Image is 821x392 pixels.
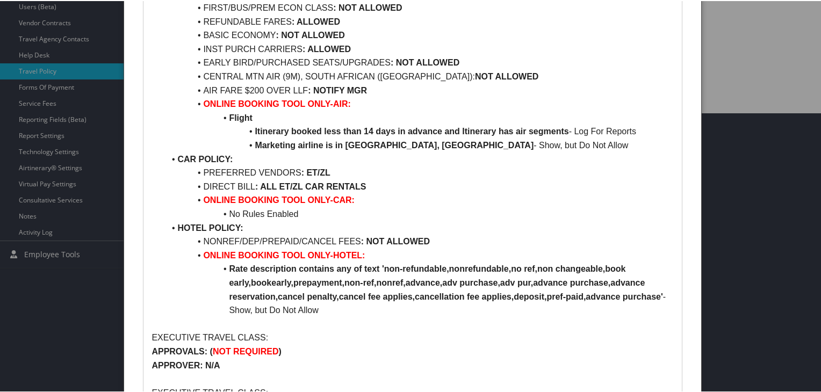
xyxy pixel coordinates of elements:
[164,41,673,55] li: INST PURCH CARRIERS
[303,43,351,53] strong: : ALLOWED
[203,98,350,107] strong: ONLINE BOOKING TOOL ONLY-AIR:
[164,124,673,137] li: - Log For Reports
[292,16,340,25] strong: : ALLOWED
[301,167,330,176] strong: : ET/ZL
[164,55,673,69] li: EARLY BIRD/PURCHASED SEATS/UPGRADES
[203,194,355,204] strong: ONLINE BOOKING TOOL ONLY-CAR:
[177,154,233,163] strong: CAR POLICY:
[276,30,345,39] strong: : NOT ALLOWED
[255,181,366,190] strong: : ALL ET/ZL CAR RENTALS
[164,234,673,248] li: NONREF/DEP/PREPAID/CANCEL FEES
[308,85,367,94] strong: : NOTIFY MGR
[177,222,243,231] strong: HOTEL POLICY:
[475,71,539,80] strong: NOT ALLOWED
[391,57,459,66] strong: : NOT ALLOWED
[152,330,673,344] p: EXECUTIVE TRAVEL CLASS:
[229,112,253,121] strong: Flight
[229,263,662,300] strong: Rate description contains any of text 'non-refundable,nonrefundable,no ref,non changeable,book ea...
[164,83,673,97] li: AIR FARE $200 OVER LLF
[203,250,365,259] strong: ONLINE BOOKING TOOL ONLY-HOTEL:
[164,69,673,83] li: CENTRAL MTN AIR (9M), SOUTH AFRICAN ([GEOGRAPHIC_DATA]):
[164,27,673,41] li: BASIC ECONOMY
[152,346,212,355] strong: APPROVALS: (
[213,346,279,355] strong: NOT REQUIRED
[361,236,430,245] strong: : NOT ALLOWED
[164,137,673,151] li: - Show, but Do Not Allow
[164,179,673,193] li: DIRECT BILL
[152,360,220,369] strong: APPROVER: N/A
[255,140,534,149] strong: Marketing airline is in [GEOGRAPHIC_DATA], [GEOGRAPHIC_DATA]
[164,261,673,316] li: - Show, but Do Not Allow
[164,165,673,179] li: PREFERRED VENDORS
[279,346,282,355] strong: )
[164,14,673,28] li: REFUNDABLE FARES
[255,126,568,135] strong: Itinerary booked less than 14 days in advance and Itinerary has air segments
[164,206,673,220] li: No Rules Enabled
[333,2,402,11] strong: : NOT ALLOWED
